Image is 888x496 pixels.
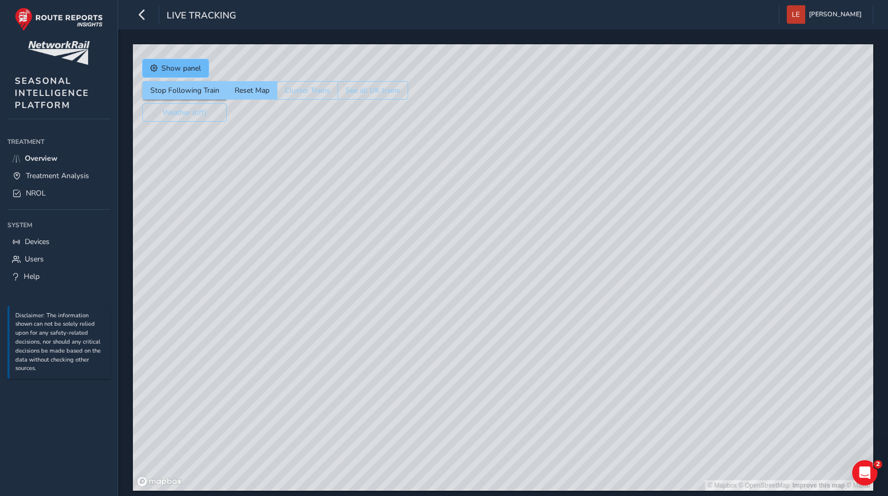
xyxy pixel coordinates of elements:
[874,460,882,469] span: 2
[337,81,408,100] button: See all UK trains
[227,81,277,100] button: Reset Map
[26,171,89,181] span: Treatment Analysis
[7,184,110,202] a: NROL
[15,7,103,31] img: rr logo
[7,150,110,167] a: Overview
[25,254,44,264] span: Users
[787,5,865,24] button: [PERSON_NAME]
[161,63,201,73] span: Show panel
[852,460,877,485] iframe: Intercom live chat
[7,233,110,250] a: Devices
[809,5,862,24] span: [PERSON_NAME]
[142,103,227,122] button: Weather (off)
[7,217,110,233] div: System
[7,167,110,184] a: Treatment Analysis
[24,271,40,281] span: Help
[28,41,90,65] img: customer logo
[167,9,236,24] span: Live Tracking
[15,312,105,374] p: Disclaimer: The information shown can not be solely relied upon for any safety-related decisions,...
[25,237,50,247] span: Devices
[15,75,89,111] span: SEASONAL INTELLIGENCE PLATFORM
[7,250,110,268] a: Users
[277,81,337,100] button: Cluster Trains
[142,81,227,100] button: Stop Following Train
[26,188,46,198] span: NROL
[7,134,110,150] div: Treatment
[142,59,209,77] button: Show panel
[7,268,110,285] a: Help
[25,153,57,163] span: Overview
[787,5,805,24] img: diamond-layout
